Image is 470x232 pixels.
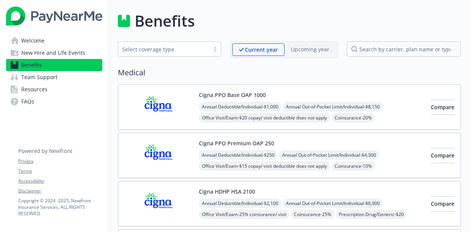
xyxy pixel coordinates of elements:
span: Welcome [21,35,44,47]
a: Team Support [6,71,102,83]
span: Annual Deductible/Individual - $2,100 [199,199,281,208]
button: Compare [431,196,454,211]
button: Compare [431,100,454,115]
span: Team Support [21,71,57,83]
button: Cigna HDHP HSA 2100 [199,188,255,195]
span: Coinsurance - 25% [291,210,334,219]
a: Disclaimer [18,188,102,194]
div: Select coverage type [122,45,206,53]
img: CIGNA carrier logo [124,139,193,172]
span: Office Visit/Exam - $15 copay/ visit deductible does not apply [199,161,330,171]
span: Annual Deductible/Individual - $250 [199,150,278,160]
h2: Medical [118,67,461,78]
a: Benefits [6,59,102,71]
p: Current year [245,46,278,54]
span: Annual Deductible/Individual - $1,000 [199,102,281,111]
a: Resources [6,83,102,95]
a: Accessibility [18,178,102,184]
span: Annual Out-of-Pocket Limit/Individual - $6,900 [283,199,383,208]
a: Terms [18,168,102,175]
span: Upcoming year [284,43,336,56]
span: Resources [21,83,48,95]
p: Copyright © 2024 - 2025 , Newfront Insurance Services, ALL RIGHTS RESERVED [18,197,102,217]
a: New Hire and Life Events [6,47,102,59]
span: Annual Out-of-Pocket Limit/Individual - $4,300 [279,150,379,160]
span: Compare [431,152,454,159]
span: FAQs [21,95,34,108]
button: Compare [431,148,454,163]
img: CIGNA carrier logo [124,188,193,220]
button: Cigna PPO Premium OAP 250 [199,139,274,147]
span: Coinsurance - 20% [332,113,375,122]
a: Privacy [18,158,102,165]
input: search by carrier, plan name or type [347,41,461,57]
span: Office Visit/Exam - $20 copay/ visit deductible does not apply [199,113,330,122]
a: FAQs [6,95,102,108]
span: Benefits [21,59,42,71]
span: Annual Out-of-Pocket Limit/Individual - $8,150 [283,102,383,111]
span: New Hire and Life Events [21,47,85,59]
span: Office Visit/Exam - 25% coinsurance/ visit [199,210,289,219]
span: Compare [431,200,454,207]
span: Coinsurance - 10% [332,161,375,171]
button: Cigna PPO Base OAP 1000 [199,91,266,99]
img: CIGNA carrier logo [124,91,193,123]
span: Prescription Drug/Generic - $20 [336,210,407,219]
p: Upcoming year [291,45,329,53]
a: Welcome [6,35,102,47]
h1: Benefits [135,10,195,32]
span: Compare [431,103,454,111]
